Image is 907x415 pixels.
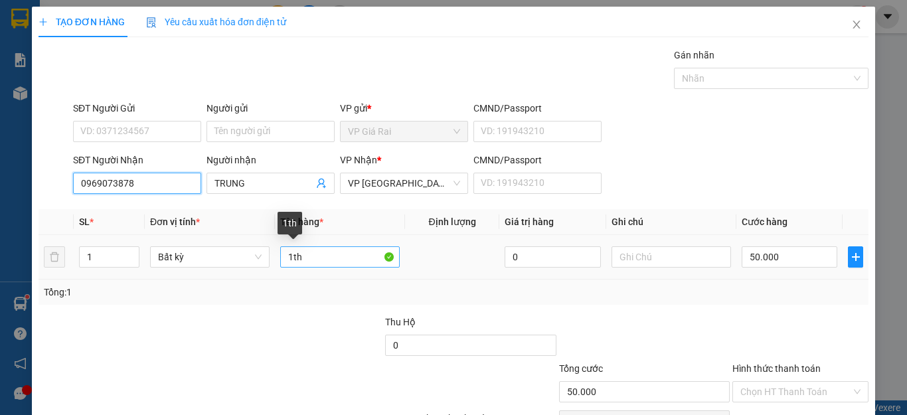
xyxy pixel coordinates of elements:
[44,285,351,299] div: Tổng: 1
[385,317,416,327] span: Thu Hộ
[559,363,603,374] span: Tổng cước
[280,246,400,268] input: VD: Bàn, Ghế
[348,122,460,141] span: VP Giá Rai
[851,19,862,30] span: close
[742,216,787,227] span: Cước hàng
[150,216,200,227] span: Đơn vị tính
[340,155,377,165] span: VP Nhận
[146,17,286,27] span: Yêu cầu xuất hóa đơn điện tử
[473,101,602,116] div: CMND/Passport
[278,212,302,234] div: 1th
[849,252,863,262] span: plus
[44,246,65,268] button: delete
[606,209,736,235] th: Ghi chú
[73,153,201,167] div: SĐT Người Nhận
[428,216,475,227] span: Định lượng
[473,153,602,167] div: CMND/Passport
[732,363,821,374] label: Hình thức thanh toán
[39,17,48,27] span: plus
[158,247,262,267] span: Bất kỳ
[838,7,875,44] button: Close
[316,178,327,189] span: user-add
[348,173,460,193] span: VP Sài Gòn
[848,246,863,268] button: plus
[206,101,335,116] div: Người gửi
[146,17,157,28] img: icon
[674,50,714,60] label: Gán nhãn
[73,101,201,116] div: SĐT Người Gửi
[280,216,323,227] span: Tên hàng
[505,246,600,268] input: 0
[206,153,335,167] div: Người nhận
[39,17,125,27] span: TẠO ĐƠN HÀNG
[612,246,731,268] input: Ghi Chú
[505,216,554,227] span: Giá trị hàng
[340,101,468,116] div: VP gửi
[79,216,90,227] span: SL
